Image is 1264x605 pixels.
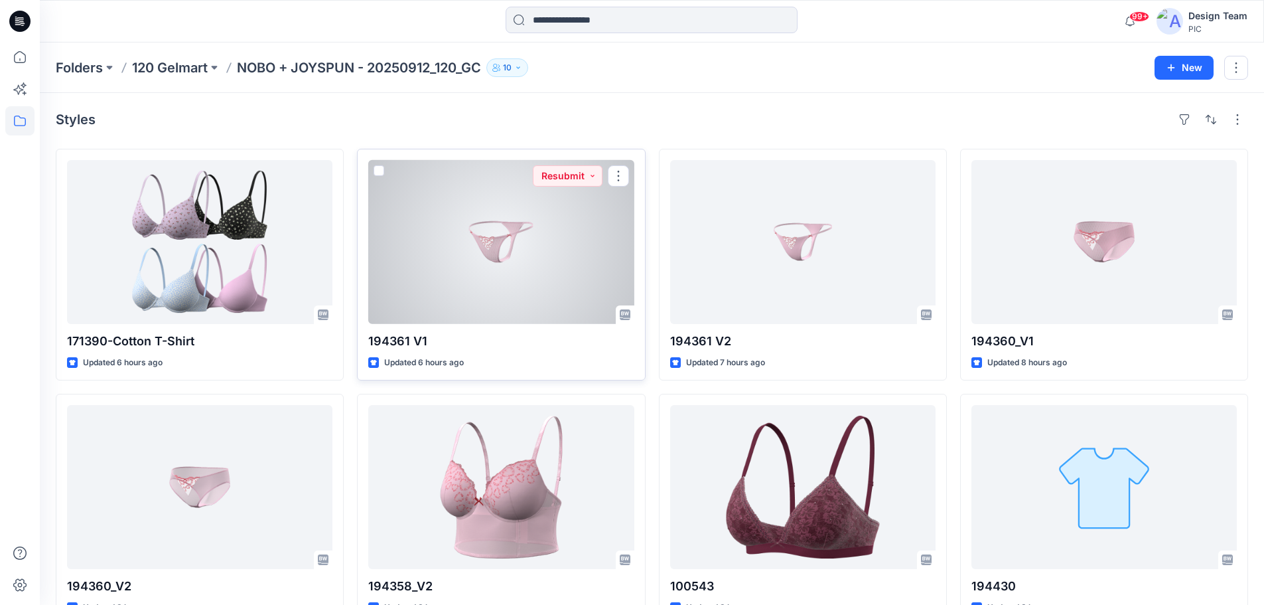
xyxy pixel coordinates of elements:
[971,332,1237,351] p: 194360_V1
[368,160,634,324] a: 194361 V1
[486,58,528,77] button: 10
[971,160,1237,324] a: 194360_V1
[971,577,1237,596] p: 194430
[368,577,634,596] p: 194358_V2
[368,332,634,351] p: 194361 V1
[83,356,163,370] p: Updated 6 hours ago
[670,577,936,596] p: 100543
[1157,8,1183,35] img: avatar
[987,356,1067,370] p: Updated 8 hours ago
[132,58,208,77] a: 120 Gelmart
[1155,56,1214,80] button: New
[971,405,1237,569] a: 194430
[237,58,481,77] p: NOBO + JOYSPUN - 20250912_120_GC
[67,577,332,596] p: 194360_V2
[1188,24,1247,34] div: PIC
[1129,11,1149,22] span: 99+
[670,405,936,569] a: 100543
[686,356,765,370] p: Updated 7 hours ago
[67,332,332,351] p: 171390-Cotton T-Shirt
[1188,8,1247,24] div: Design Team
[670,332,936,351] p: 194361 V2
[670,160,936,324] a: 194361 V2
[67,160,332,324] a: 171390-Cotton T-Shirt
[56,112,96,128] h4: Styles
[56,58,103,77] a: Folders
[384,356,464,370] p: Updated 6 hours ago
[503,60,512,75] p: 10
[368,405,634,569] a: 194358_V2
[67,405,332,569] a: 194360_V2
